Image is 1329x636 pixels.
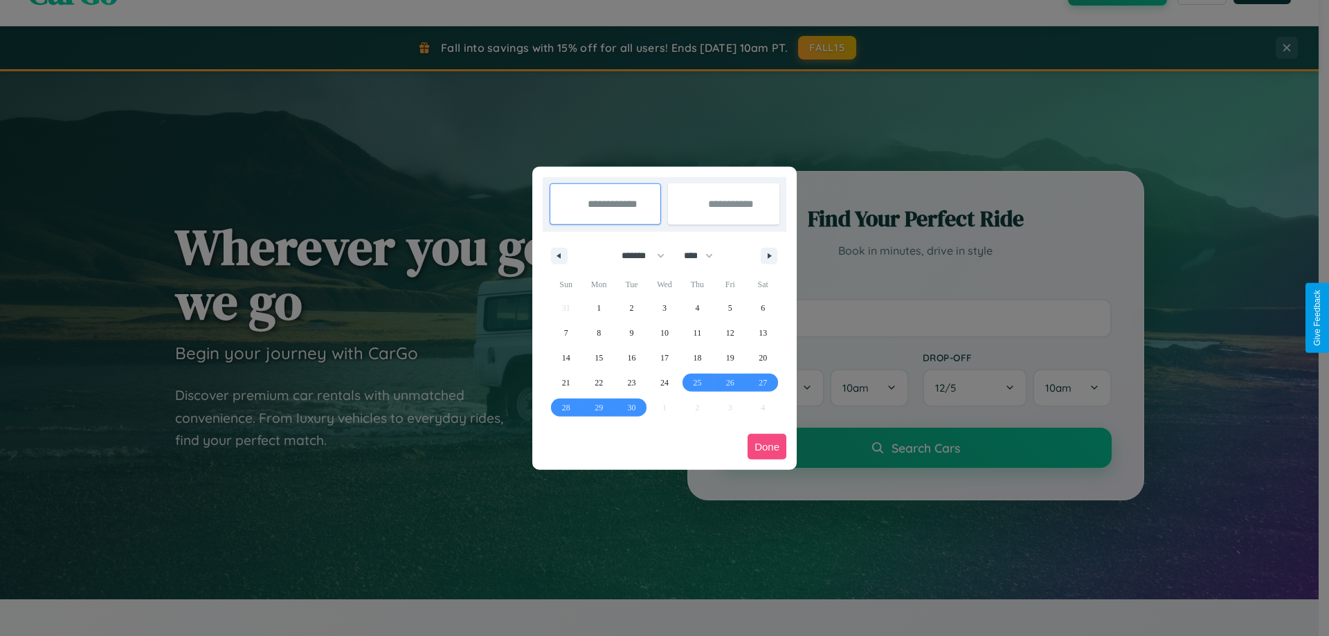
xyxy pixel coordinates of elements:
[714,370,746,395] button: 26
[681,296,714,320] button: 4
[615,370,648,395] button: 23
[628,370,636,395] span: 23
[660,320,669,345] span: 10
[562,395,570,420] span: 28
[615,296,648,320] button: 2
[550,395,582,420] button: 28
[681,370,714,395] button: 25
[694,320,702,345] span: 11
[759,345,767,370] span: 20
[628,395,636,420] span: 30
[747,320,779,345] button: 13
[648,296,680,320] button: 3
[550,345,582,370] button: 14
[747,296,779,320] button: 6
[660,345,669,370] span: 17
[582,320,615,345] button: 8
[648,370,680,395] button: 24
[630,320,634,345] span: 9
[582,273,615,296] span: Mon
[681,273,714,296] span: Thu
[648,320,680,345] button: 10
[597,296,601,320] span: 1
[747,370,779,395] button: 27
[748,434,786,460] button: Done
[582,395,615,420] button: 29
[747,273,779,296] span: Sat
[662,296,667,320] span: 3
[759,370,767,395] span: 27
[759,320,767,345] span: 13
[550,320,582,345] button: 7
[1312,290,1322,346] div: Give Feedback
[562,370,570,395] span: 21
[681,345,714,370] button: 18
[582,345,615,370] button: 15
[550,273,582,296] span: Sun
[564,320,568,345] span: 7
[648,273,680,296] span: Wed
[615,273,648,296] span: Tue
[693,345,701,370] span: 18
[582,370,615,395] button: 22
[726,345,734,370] span: 19
[660,370,669,395] span: 24
[615,320,648,345] button: 9
[595,345,603,370] span: 15
[582,296,615,320] button: 1
[761,296,765,320] span: 6
[615,345,648,370] button: 16
[628,345,636,370] span: 16
[693,370,701,395] span: 25
[747,345,779,370] button: 20
[595,370,603,395] span: 22
[726,320,734,345] span: 12
[728,296,732,320] span: 5
[714,320,746,345] button: 12
[726,370,734,395] span: 26
[550,370,582,395] button: 21
[714,273,746,296] span: Fri
[630,296,634,320] span: 2
[681,320,714,345] button: 11
[648,345,680,370] button: 17
[597,320,601,345] span: 8
[714,296,746,320] button: 5
[615,395,648,420] button: 30
[562,345,570,370] span: 14
[595,395,603,420] span: 29
[695,296,699,320] span: 4
[714,345,746,370] button: 19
